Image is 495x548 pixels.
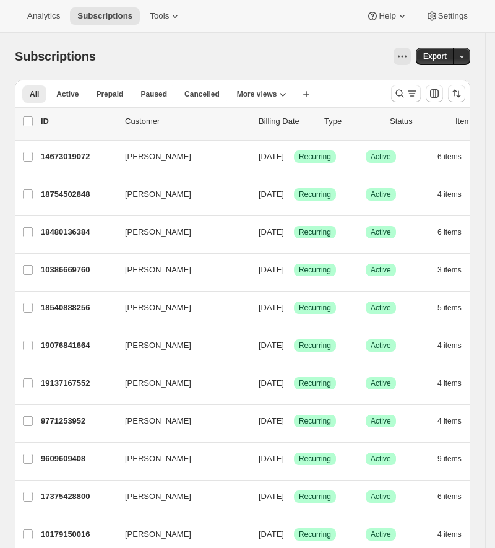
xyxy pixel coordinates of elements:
[118,411,241,431] button: [PERSON_NAME]
[259,189,284,199] span: [DATE]
[437,186,475,203] button: 4 items
[296,85,316,103] button: Create new view
[259,454,284,463] span: [DATE]
[41,415,115,427] p: 9771253952
[150,11,169,21] span: Tools
[371,227,391,237] span: Active
[359,7,415,25] button: Help
[125,188,191,201] span: [PERSON_NAME]
[118,147,241,167] button: [PERSON_NAME]
[437,265,462,275] span: 3 items
[41,302,115,314] p: 18540888256
[41,226,115,238] p: 18480136384
[20,7,67,25] button: Analytics
[125,302,191,314] span: [PERSON_NAME]
[299,378,331,388] span: Recurring
[371,378,391,388] span: Active
[125,377,191,389] span: [PERSON_NAME]
[259,492,284,501] span: [DATE]
[416,48,454,65] button: Export
[259,265,284,274] span: [DATE]
[437,526,475,543] button: 4 items
[437,378,462,388] span: 4 items
[379,11,395,21] span: Help
[299,454,331,464] span: Recurring
[437,529,462,539] span: 4 items
[299,492,331,502] span: Recurring
[371,454,391,464] span: Active
[299,416,331,426] span: Recurring
[391,85,421,102] button: Search and filter results
[438,11,468,21] span: Settings
[259,341,284,350] span: [DATE]
[437,341,462,350] span: 4 items
[371,265,391,275] span: Active
[41,528,115,541] p: 10179150016
[259,529,284,539] span: [DATE]
[142,7,189,25] button: Tools
[437,492,462,502] span: 6 items
[125,339,191,352] span: [PERSON_NAME]
[41,188,115,201] p: 18754502848
[125,115,249,128] p: Customer
[299,303,331,313] span: Recurring
[437,299,475,316] button: 5 items
[371,189,391,199] span: Active
[118,524,241,544] button: [PERSON_NAME]
[125,415,191,427] span: [PERSON_NAME]
[41,115,115,128] p: ID
[437,261,475,279] button: 3 items
[41,377,115,389] p: 19137167552
[125,490,191,503] span: [PERSON_NAME]
[56,89,79,99] span: Active
[41,264,115,276] p: 10386669760
[96,89,123,99] span: Prepaid
[118,298,241,318] button: [PERSON_NAME]
[125,226,191,238] span: [PERSON_NAME]
[437,454,462,464] span: 9 items
[27,11,60,21] span: Analytics
[30,89,39,99] span: All
[390,115,445,128] p: Status
[118,336,241,355] button: [PERSON_NAME]
[437,412,475,430] button: 4 items
[184,89,220,99] span: Cancelled
[259,227,284,237] span: [DATE]
[299,152,331,162] span: Recurring
[437,416,462,426] span: 4 items
[140,89,167,99] span: Paused
[437,488,475,505] button: 6 items
[118,260,241,280] button: [PERSON_NAME]
[371,492,391,502] span: Active
[437,224,475,241] button: 6 items
[437,227,462,237] span: 6 items
[259,152,284,161] span: [DATE]
[15,50,96,63] span: Subscriptions
[125,528,191,541] span: [PERSON_NAME]
[77,11,132,21] span: Subscriptions
[437,148,475,165] button: 6 items
[118,487,241,507] button: [PERSON_NAME]
[125,453,191,465] span: [PERSON_NAME]
[448,85,465,102] button: Sort the results
[371,303,391,313] span: Active
[299,227,331,237] span: Recurring
[41,150,115,163] p: 14673019072
[371,529,391,539] span: Active
[259,416,284,425] span: [DATE]
[41,339,115,352] p: 19076841664
[237,89,277,99] span: More views
[118,185,241,204] button: [PERSON_NAME]
[259,303,284,312] span: [DATE]
[437,303,462,313] span: 5 items
[371,416,391,426] span: Active
[437,375,475,392] button: 4 items
[118,373,241,393] button: [PERSON_NAME]
[324,115,380,128] div: Type
[299,189,331,199] span: Recurring
[125,150,191,163] span: [PERSON_NAME]
[437,337,475,354] button: 4 items
[371,341,391,350] span: Active
[299,529,331,539] span: Recurring
[41,453,115,465] p: 9609609408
